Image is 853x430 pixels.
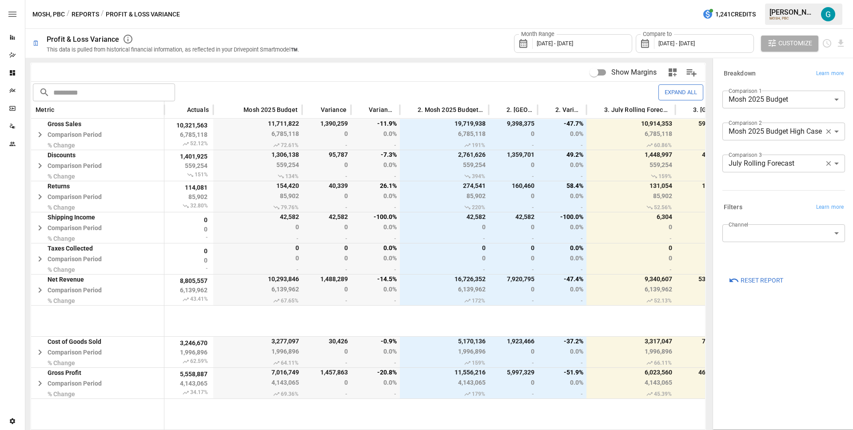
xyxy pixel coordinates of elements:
[591,348,674,357] span: 1,996,896
[307,181,349,190] span: 40,339
[404,141,486,150] span: 191%
[218,150,300,159] span: 1,306,138
[48,235,102,242] span: % Change
[542,234,584,243] span: -
[307,104,320,116] button: Sort
[169,349,209,356] span: 1,996,896
[174,104,186,116] button: Sort
[72,9,99,20] button: Reports
[729,221,748,228] label: Channel
[680,130,722,139] span: 0
[404,161,487,170] span: 559,254
[169,162,209,169] span: 559,254
[836,38,846,48] button: Download report
[761,36,819,52] button: Customize
[404,368,487,377] span: 11,556,216
[307,172,349,181] span: -
[822,38,832,48] button: Schedule report
[542,130,585,139] span: 0.0%
[218,161,300,170] span: 559,254
[307,130,349,139] span: 0
[404,181,487,190] span: 274,541
[680,181,722,190] span: 16,973
[307,379,349,388] span: 0
[307,212,349,221] span: 42,582
[542,337,585,346] span: -37.2%
[355,337,398,346] span: -0.9%
[169,131,209,138] span: 6,785,118
[604,107,671,112] span: 3. July Rolling Forecast
[722,155,839,172] div: July Rolling Forecast
[48,131,102,138] span: Comparison Period
[307,243,349,252] span: 0
[493,104,506,116] button: Sort
[307,358,349,367] span: -
[591,150,674,159] span: 1,448,997
[493,358,535,367] span: -
[404,358,486,367] span: 159%
[48,183,102,190] span: Returns
[48,204,102,211] span: % Change
[418,107,484,112] span: 2. Mosh 2025 Budget High Case
[680,265,722,274] span: -
[307,390,349,398] span: -
[493,379,536,388] span: 0
[307,296,349,305] span: -
[187,107,209,112] span: Actuals
[404,130,487,139] span: 6,785,118
[169,277,209,284] span: 8,805,557
[542,141,584,150] span: -
[169,257,209,264] span: 0
[48,224,102,231] span: Comparison Period
[542,192,585,201] span: 0.0%
[48,287,102,294] span: Comparison Period
[404,348,487,357] span: 1,996,896
[218,296,300,305] span: 67.65%
[404,255,487,263] span: 0
[48,349,102,356] span: Comparison Period
[169,122,209,129] span: 10,321,563
[48,173,102,180] span: % Change
[722,123,839,140] div: Mosh 2025 Budget High Case
[355,275,398,283] span: -14.5%
[591,296,673,305] span: 52.13%
[218,348,300,357] span: 1,996,896
[307,192,349,201] span: 0
[307,337,349,346] span: 30,426
[404,172,486,181] span: 394%
[722,91,845,108] div: Mosh 2025 Budget
[355,141,398,150] span: -
[542,150,585,159] span: 49.2%
[355,172,398,181] span: -
[355,265,398,274] span: -
[493,223,536,232] span: 0
[680,243,722,252] span: 0
[542,390,584,398] span: -
[404,234,486,243] span: -
[55,104,68,116] button: Sort
[769,8,816,16] div: [PERSON_NAME]
[369,107,395,112] span: Variance %
[493,119,536,128] span: 9,398,375
[218,265,300,274] span: -
[307,150,349,159] span: 95,787
[493,243,536,252] span: 0
[699,6,759,23] button: 1,241Credits
[542,255,585,263] span: 0.0%
[542,379,585,388] span: 0.0%
[48,142,102,149] span: % Change
[591,243,674,252] span: 0
[680,255,722,263] span: 0
[404,150,487,159] span: 2,761,626
[542,212,585,221] span: -100.0%
[591,119,674,128] span: 10,914,353
[591,223,674,232] span: 0
[542,348,585,357] span: 0.0%
[493,368,536,377] span: 5,997,329
[506,107,533,112] span: 2. [GEOGRAPHIC_DATA]
[48,162,102,169] span: Comparison Period
[218,368,300,377] span: 7,016,749
[641,30,674,38] label: Compare to
[816,203,844,212] span: Learn more
[769,16,816,20] div: MOSH, PBC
